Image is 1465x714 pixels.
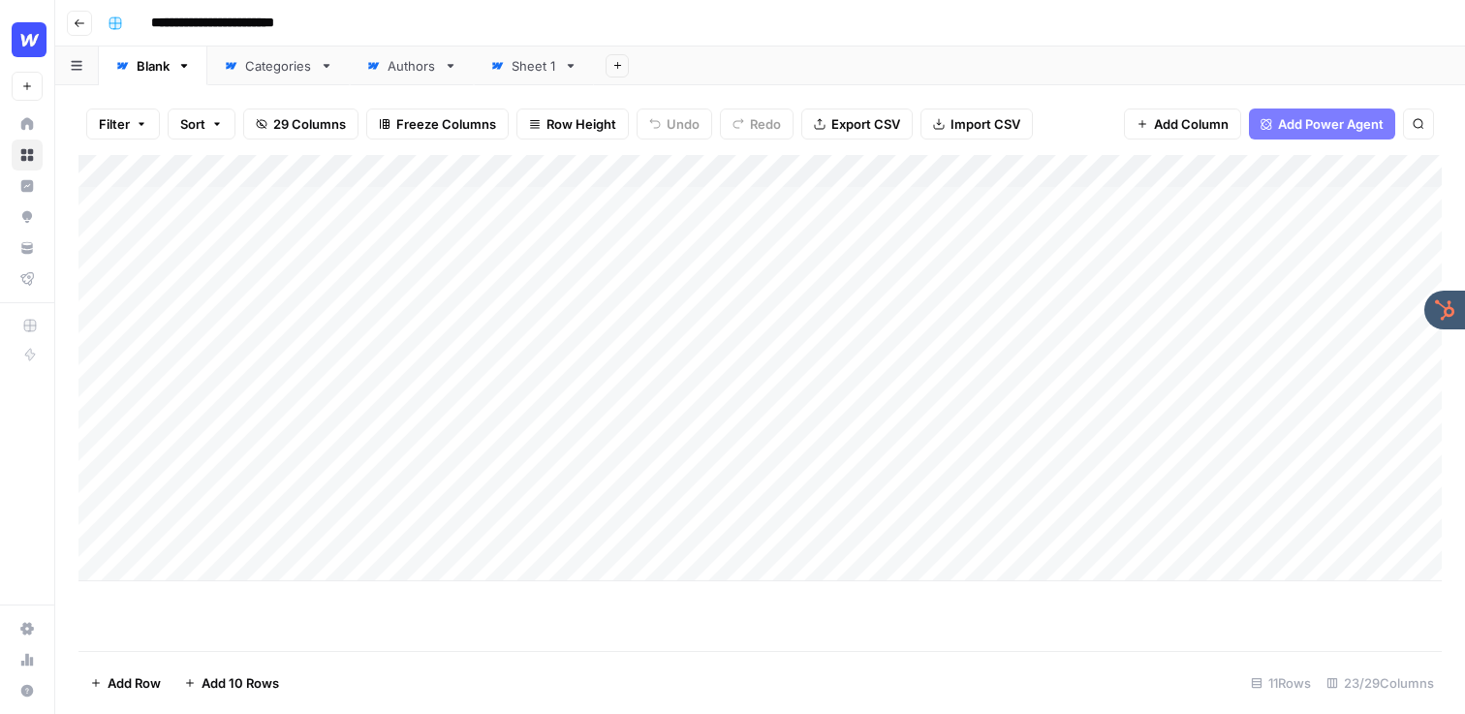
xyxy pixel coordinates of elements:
[168,109,235,140] button: Sort
[12,109,43,140] a: Home
[12,233,43,264] a: Your Data
[245,56,312,76] div: Categories
[207,47,350,85] a: Categories
[273,114,346,134] span: 29 Columns
[720,109,794,140] button: Redo
[78,667,172,698] button: Add Row
[12,171,43,202] a: Insights
[1249,109,1395,140] button: Add Power Agent
[1243,667,1319,698] div: 11 Rows
[108,673,161,693] span: Add Row
[350,47,474,85] a: Authors
[366,109,509,140] button: Freeze Columns
[1154,114,1229,134] span: Add Column
[12,264,43,295] a: Flightpath
[202,673,279,693] span: Add 10 Rows
[172,667,291,698] button: Add 10 Rows
[801,109,913,140] button: Export CSV
[667,114,700,134] span: Undo
[12,22,47,57] img: Webflow Logo
[1319,667,1442,698] div: 23/29 Columns
[1124,109,1241,140] button: Add Column
[12,644,43,675] a: Usage
[12,16,43,64] button: Workspace: Webflow
[516,109,629,140] button: Row Height
[12,140,43,171] a: Browse
[99,47,207,85] a: Blank
[180,114,205,134] span: Sort
[388,56,436,76] div: Authors
[474,47,594,85] a: Sheet 1
[12,675,43,706] button: Help + Support
[951,114,1020,134] span: Import CSV
[243,109,358,140] button: 29 Columns
[137,56,170,76] div: Blank
[1278,114,1384,134] span: Add Power Agent
[512,56,556,76] div: Sheet 1
[99,114,130,134] span: Filter
[750,114,781,134] span: Redo
[12,613,43,644] a: Settings
[920,109,1033,140] button: Import CSV
[396,114,496,134] span: Freeze Columns
[831,114,900,134] span: Export CSV
[637,109,712,140] button: Undo
[86,109,160,140] button: Filter
[12,202,43,233] a: Opportunities
[546,114,616,134] span: Row Height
